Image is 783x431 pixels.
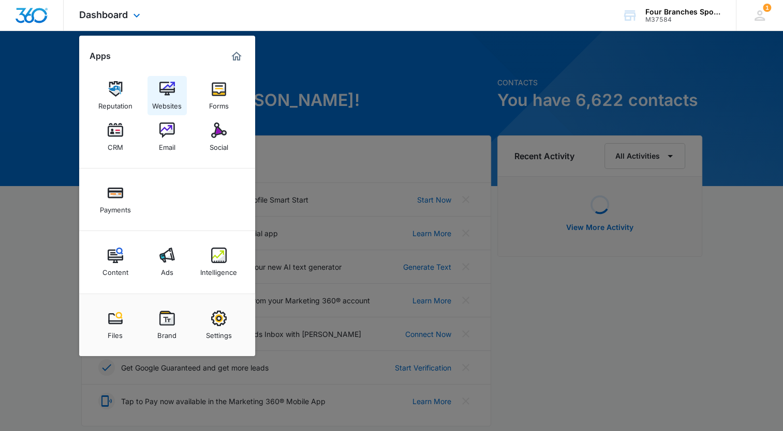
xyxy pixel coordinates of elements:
[645,16,721,23] div: account id
[96,242,135,282] a: Content
[763,4,771,12] span: 1
[96,180,135,219] a: Payments
[199,242,239,282] a: Intelligence
[199,305,239,345] a: Settings
[152,97,182,110] div: Websites
[79,9,128,20] span: Dashboard
[147,305,187,345] a: Brand
[108,326,123,340] div: Files
[209,97,229,110] div: Forms
[199,117,239,157] a: Social
[108,138,123,151] div: CRM
[100,201,131,214] div: Payments
[199,76,239,115] a: Forms
[228,48,245,65] a: Marketing 360® Dashboard
[161,263,173,276] div: Ads
[206,326,232,340] div: Settings
[102,263,128,276] div: Content
[90,51,111,61] h2: Apps
[210,138,228,151] div: Social
[645,8,721,16] div: account name
[98,97,132,110] div: Reputation
[763,4,771,12] div: notifications count
[200,263,237,276] div: Intelligence
[157,326,176,340] div: Brand
[96,305,135,345] a: Files
[96,117,135,157] a: CRM
[147,76,187,115] a: Websites
[147,117,187,157] a: Email
[159,138,175,151] div: Email
[96,76,135,115] a: Reputation
[147,242,187,282] a: Ads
